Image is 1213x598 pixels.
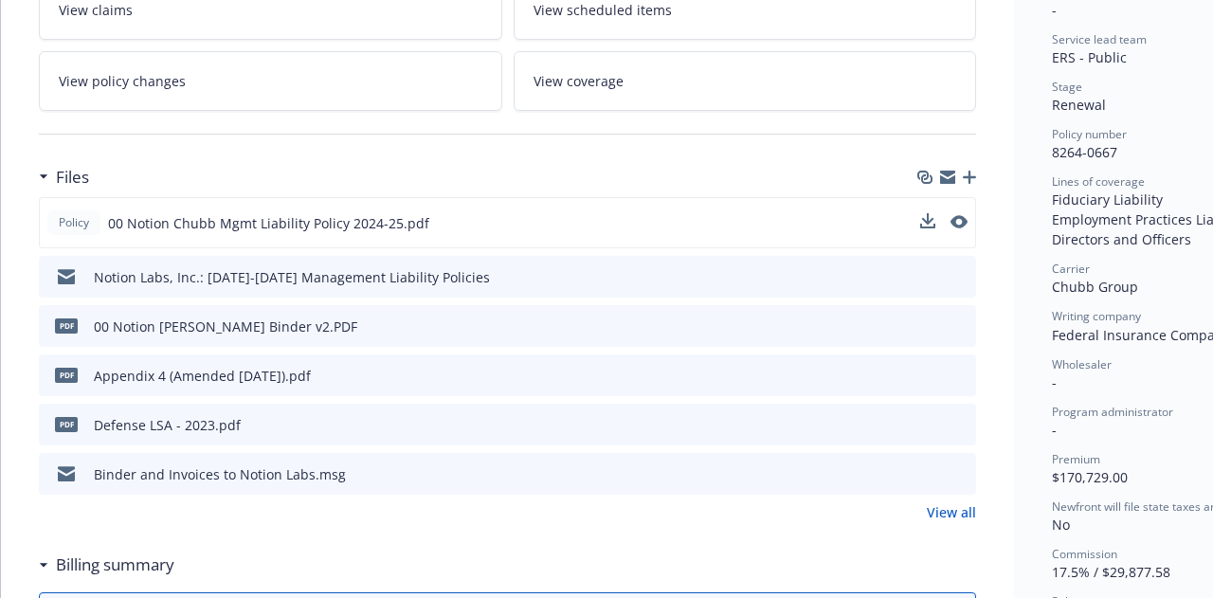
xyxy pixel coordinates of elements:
[1052,546,1117,562] span: Commission
[1052,79,1082,95] span: Stage
[951,415,969,435] button: preview file
[1052,143,1117,161] span: 8264-0667
[1052,421,1057,439] span: -
[1052,404,1173,420] span: Program administrator
[921,415,936,435] button: download file
[1052,31,1147,47] span: Service lead team
[514,51,977,111] a: View coverage
[1052,96,1106,114] span: Renewal
[1052,173,1145,190] span: Lines of coverage
[55,318,78,333] span: PDF
[921,366,936,386] button: download file
[534,71,624,91] span: View coverage
[1052,261,1090,277] span: Carrier
[55,214,93,231] span: Policy
[59,71,186,91] span: View policy changes
[921,267,936,287] button: download file
[1052,126,1127,142] span: Policy number
[94,415,241,435] div: Defense LSA - 2023.pdf
[1052,278,1138,296] span: Chubb Group
[39,165,89,190] div: Files
[1052,373,1057,391] span: -
[927,502,976,522] a: View all
[920,213,935,228] button: download file
[1052,356,1112,372] span: Wholesaler
[56,553,174,577] h3: Billing summary
[921,317,936,336] button: download file
[920,213,935,233] button: download file
[1052,516,1070,534] span: No
[951,267,969,287] button: preview file
[951,317,969,336] button: preview file
[1052,468,1128,486] span: $170,729.00
[1052,308,1141,324] span: Writing company
[951,464,969,484] button: preview file
[1052,451,1100,467] span: Premium
[950,215,968,228] button: preview file
[1052,48,1127,66] span: ERS - Public
[94,317,357,336] div: 00 Notion [PERSON_NAME] Binder v2.PDF
[1052,563,1170,581] span: 17.5% / $29,877.58
[56,165,89,190] h3: Files
[55,417,78,431] span: pdf
[94,366,311,386] div: Appendix 4 (Amended [DATE]).pdf
[94,464,346,484] div: Binder and Invoices to Notion Labs.msg
[921,464,936,484] button: download file
[39,553,174,577] div: Billing summary
[39,51,502,111] a: View policy changes
[55,368,78,382] span: pdf
[950,213,968,233] button: preview file
[94,267,490,287] div: Notion Labs, Inc.: [DATE]-[DATE] Management Liability Policies
[951,366,969,386] button: preview file
[1052,1,1057,19] span: -
[108,213,429,233] span: 00 Notion Chubb Mgmt Liability Policy 2024-25.pdf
